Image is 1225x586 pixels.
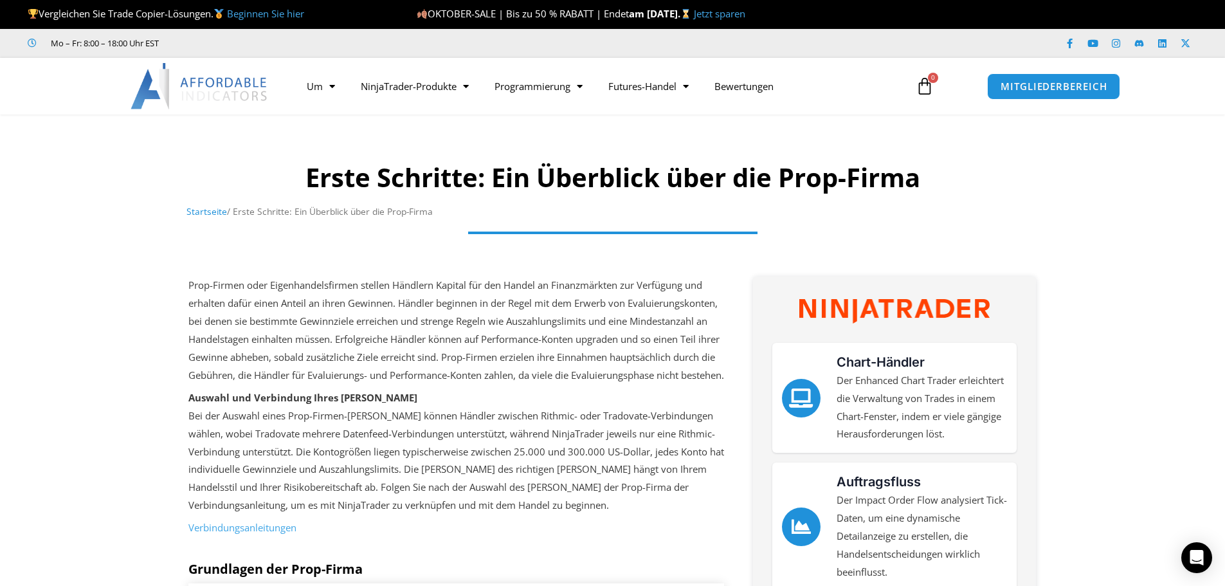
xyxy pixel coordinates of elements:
nav: Brotkrümel [186,203,1039,220]
font: Um [307,80,323,93]
font: Auswahl und Verbindung Ihres [PERSON_NAME] [188,391,417,404]
img: 🏆 [28,9,38,19]
font: Mo – Fr: 8:00 – 18:00 Uhr EST [51,37,159,49]
font: Bei der Auswahl eines Prop-Firmen-[PERSON_NAME] können Händler zwischen Rithmic- oder Tradovate-V... [188,409,724,511]
font: MITGLIEDERBEREICH [1001,80,1107,93]
font: Bewertungen [714,80,774,93]
img: 🍂 [417,9,427,19]
font: Prop-Firmen oder Eigenhandelsfirmen stellen Händlern Kapital für den Handel an Finanzmärkten zur ... [188,279,724,381]
font: Grundlagen der Prop-Firma [188,560,363,578]
font: Programmierung [495,80,570,93]
font: am [DATE]. [629,7,680,20]
img: NinjaTrader Wortmarke Farbe RGB | Erschwingliche Indikatoren – NinjaTrader [799,299,990,323]
font: NinjaTrader-Produkte [361,80,457,93]
font: / Erste Schritte: Ein Überblick über die Prop-Firma [227,205,433,217]
a: MITGLIEDERBEREICH [987,73,1120,100]
font: Vergleichen Sie Trade Copier-Lösungen. [39,7,213,20]
a: Jetzt sparen [694,7,745,20]
a: Startseite [186,205,227,217]
a: Beginnen Sie hier [227,7,304,20]
a: Verbindungsanleitungen [188,521,296,534]
a: Programmierung [482,71,595,101]
iframe: Kundenbewertungen powered by Trustpilot [177,37,370,50]
font: Erste Schritte: Ein Überblick über die Prop-Firma [305,160,920,195]
nav: Speisekarte [294,71,901,101]
font: Der Impact Order Flow analysiert Tick-Daten, um eine dynamische Detailanzeige zu erstellen, die H... [837,493,1007,578]
a: Auftragsfluss [782,508,821,546]
font: Futures-Handel [608,80,676,93]
font: Der Enhanced Chart Trader erleichtert die Verwaltung von Trades in einem Chart-Fenster, indem er ... [837,374,1004,441]
font: OKTOBER-SALE | Bis zu 50 % RABATT | Endet [428,7,629,20]
img: LogoAI | Erschwingliche Indikatoren – NinjaTrader [131,63,269,109]
a: NinjaTrader-Produkte [348,71,482,101]
a: Auftragsfluss [837,474,921,490]
div: Open Intercom Messenger [1181,542,1212,573]
a: Chart-Händler [837,354,925,370]
a: Futures-Handel [595,71,702,101]
img: ⌛ [681,9,691,19]
font: 0 [931,73,935,82]
a: Chart-Händler [782,379,821,417]
a: Um [294,71,348,101]
img: 🥇 [214,9,224,19]
a: Bewertungen [702,71,786,101]
a: 0 [896,68,953,105]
